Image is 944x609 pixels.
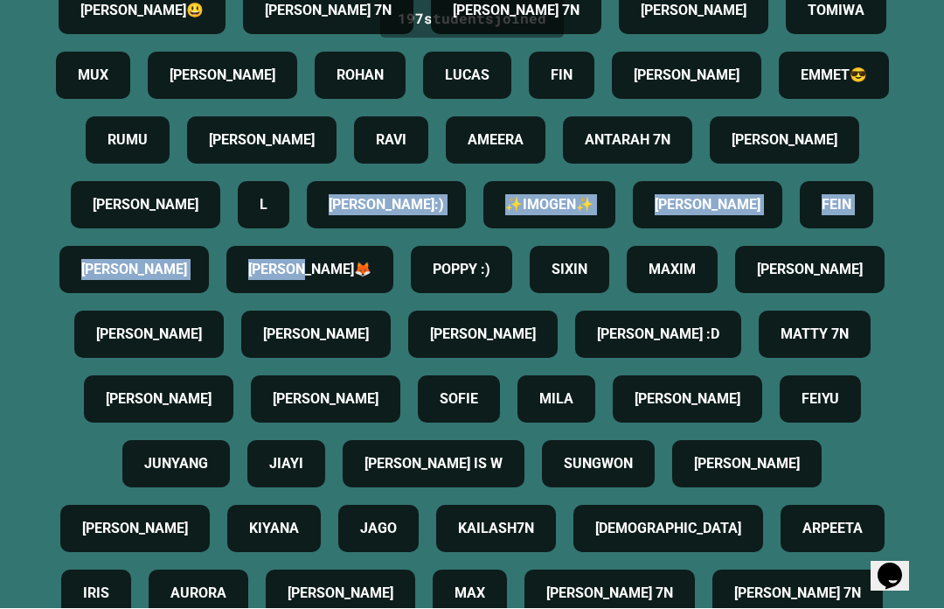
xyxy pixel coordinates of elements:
h4: SUNGWON [564,454,633,475]
h4: [PERSON_NAME]😃 [80,1,204,22]
h4: [PERSON_NAME] IS W [364,454,503,475]
h4: ✨IMOGEN✨ [505,195,593,216]
h4: MILA [539,389,573,410]
h4: L [260,195,267,216]
h4: [PERSON_NAME] [694,454,800,475]
h4: [PERSON_NAME] [263,325,369,346]
h4: ARPEETA [802,519,863,540]
iframe: chat widget [871,539,927,591]
h4: [PERSON_NAME] [106,389,212,410]
h4: RAVI [376,130,406,151]
h4: KAILASH7N [458,519,534,540]
h4: JIAYI [269,454,303,475]
h4: [PERSON_NAME] [93,195,198,216]
h4: [PERSON_NAME] 7N [453,1,580,22]
h4: [PERSON_NAME] [641,1,746,22]
h4: TOMIWA [808,1,864,22]
h4: AURORA [170,584,226,605]
h4: [PERSON_NAME] [288,584,393,605]
h4: SIXIN [552,260,587,281]
h4: [PERSON_NAME] [732,130,837,151]
h4: FEIYU [802,389,839,410]
h4: [PERSON_NAME] 7N [546,584,673,605]
h4: [PERSON_NAME] [635,389,740,410]
h4: ANTARAH 7N [585,130,670,151]
h4: [PERSON_NAME] [273,389,378,410]
h4: [PERSON_NAME] [82,519,188,540]
h4: IRIS [83,584,109,605]
h4: [PERSON_NAME] [430,325,536,346]
h4: RUMU [108,130,148,151]
h4: POPPY :) [433,260,490,281]
h4: ROHAN [337,66,384,87]
h4: AMEERA [468,130,524,151]
h4: MAXIM [649,260,696,281]
h4: FEIN [822,195,851,216]
h4: LUCAS [445,66,489,87]
h4: [PERSON_NAME] [170,66,275,87]
h4: KIYANA [249,519,299,540]
h4: FIN [551,66,573,87]
h4: [PERSON_NAME] :D [597,325,719,346]
h4: [PERSON_NAME]:) [329,195,444,216]
h4: [PERSON_NAME] [209,130,315,151]
h4: MUX [78,66,108,87]
h4: [PERSON_NAME] [757,260,863,281]
h4: SOFIE [440,389,478,410]
h4: [PERSON_NAME] [655,195,760,216]
h4: JAGO [360,519,397,540]
h4: [PERSON_NAME] [81,260,187,281]
h4: [PERSON_NAME] 7N [265,1,392,22]
h4: [PERSON_NAME]🦊 [248,260,371,281]
h4: JUNYANG [144,454,208,475]
h4: MATTY 7N [781,325,849,346]
h4: MAX [455,584,485,605]
h4: EMMET😎 [801,66,867,87]
h4: [PERSON_NAME] [634,66,739,87]
h4: [PERSON_NAME] [96,325,202,346]
h4: [PERSON_NAME] 7N [734,584,861,605]
h4: [DEMOGRAPHIC_DATA] [595,519,741,540]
